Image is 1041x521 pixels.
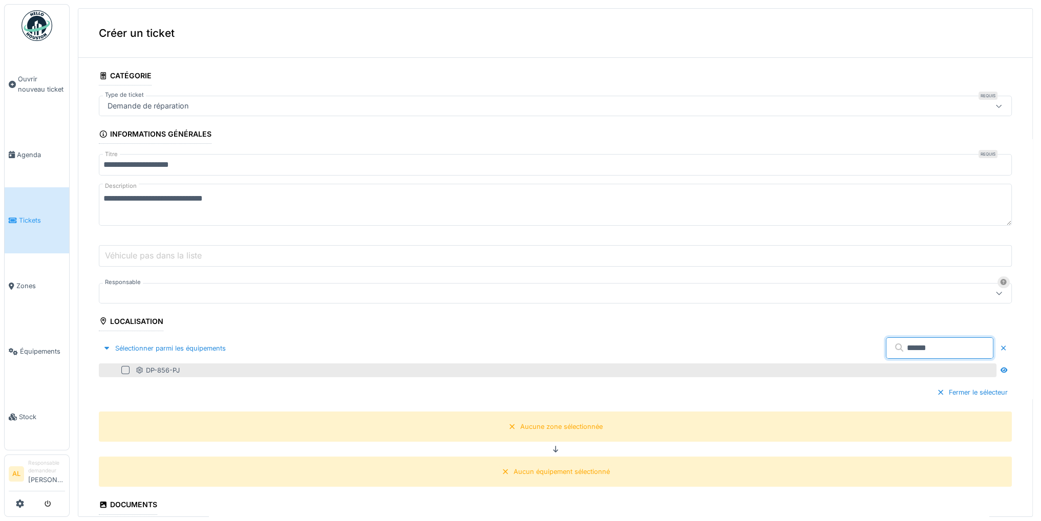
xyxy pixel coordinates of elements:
div: Localisation [99,314,163,331]
li: AL [9,466,24,482]
a: Stock [5,384,69,450]
img: Badge_color-CXgf-gQk.svg [22,10,52,41]
div: Sélectionner parmi les équipements [99,341,230,355]
label: Responsable [103,278,143,287]
a: AL Responsable demandeur[PERSON_NAME] [9,459,65,491]
span: Équipements [20,346,65,356]
div: Responsable demandeur [28,459,65,475]
div: Catégorie [99,68,152,85]
li: [PERSON_NAME] [28,459,65,489]
div: Requis [979,150,997,158]
label: Titre [103,150,120,159]
div: Documents [99,497,157,514]
a: Agenda [5,122,69,187]
label: Véhicule pas dans la liste [103,249,204,262]
span: Agenda [17,150,65,160]
div: Requis [979,92,997,100]
span: Stock [19,412,65,422]
label: Type de ticket [103,91,146,99]
div: Créer un ticket [78,9,1032,58]
div: Demande de réparation [103,100,193,112]
div: DP-856-PJ [136,365,180,375]
a: Tickets [5,187,69,253]
label: Description [103,180,139,192]
a: Équipements [5,319,69,384]
span: Ouvrir nouveau ticket [18,74,65,94]
div: Informations générales [99,126,211,144]
div: Fermer le sélecteur [932,385,1012,399]
span: Tickets [19,215,65,225]
span: Zones [16,281,65,291]
a: Zones [5,253,69,319]
a: Ouvrir nouveau ticket [5,47,69,122]
div: Aucun équipement sélectionné [514,467,610,476]
div: Aucune zone sélectionnée [520,422,603,431]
